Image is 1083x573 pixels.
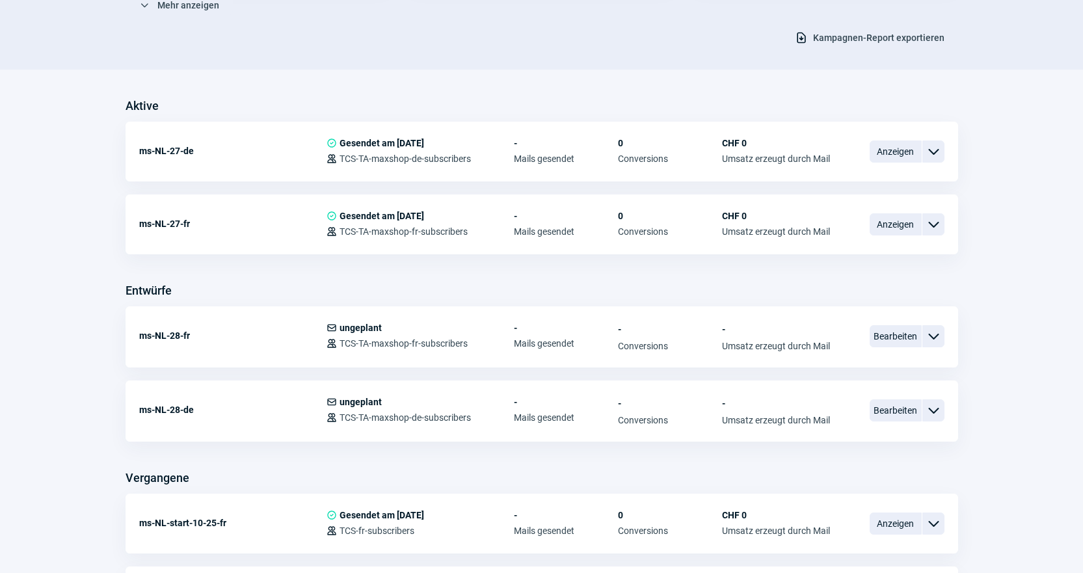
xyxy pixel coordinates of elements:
span: ungeplant [340,397,382,407]
span: - [722,397,830,410]
span: Gesendet am [DATE] [340,138,424,148]
span: - [514,211,618,221]
div: ms-NL-start-10-25-fr [139,510,327,536]
span: TCS-TA-maxshop-de-subscribers [340,412,471,423]
h3: Aktive [126,96,159,116]
span: Mails gesendet [514,526,618,536]
span: Conversions [618,341,722,351]
span: TCS-TA-maxshop-fr-subscribers [340,226,468,237]
span: TCS-TA-maxshop-de-subscribers [340,153,471,164]
div: ms-NL-27-fr [139,211,327,237]
span: Gesendet am [DATE] [340,510,424,520]
span: CHF 0 [722,510,830,520]
h3: Vergangene [126,468,189,488]
button: Kampagnen-Report exportieren [781,27,958,49]
span: Mails gesendet [514,338,618,349]
span: Anzeigen [870,513,922,535]
div: ms-NL-27-de [139,138,327,164]
span: CHF 0 [722,138,830,148]
span: - [514,510,618,520]
span: 0 [618,211,722,221]
span: Mails gesendet [514,226,618,237]
span: - [618,323,722,336]
h3: Entwürfe [126,280,172,301]
span: Umsatz erzeugt durch Mail [722,226,830,237]
span: Bearbeiten [870,325,922,347]
span: Anzeigen [870,213,922,235]
span: - [722,323,830,336]
div: ms-NL-28-de [139,397,327,423]
span: Conversions [618,526,722,536]
span: - [514,397,618,407]
span: Umsatz erzeugt durch Mail [722,153,830,164]
span: Umsatz erzeugt durch Mail [722,526,830,536]
span: Conversions [618,415,722,425]
span: Bearbeiten [870,399,922,421]
span: Umsatz erzeugt durch Mail [722,341,830,351]
span: TCS-fr-subscribers [340,526,414,536]
span: Gesendet am [DATE] [340,211,424,221]
span: Mails gesendet [514,153,618,164]
span: CHF 0 [722,211,830,221]
span: Conversions [618,226,722,237]
span: 0 [618,510,722,520]
span: ungeplant [340,323,382,333]
span: TCS-TA-maxshop-fr-subscribers [340,338,468,349]
span: Mails gesendet [514,412,618,423]
span: - [514,138,618,148]
span: Anzeigen [870,140,922,163]
span: - [514,323,618,333]
span: Kampagnen-Report exportieren [813,27,944,48]
span: Umsatz erzeugt durch Mail [722,415,830,425]
div: ms-NL-28-fr [139,323,327,349]
span: - [618,397,722,410]
span: Conversions [618,153,722,164]
span: 0 [618,138,722,148]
